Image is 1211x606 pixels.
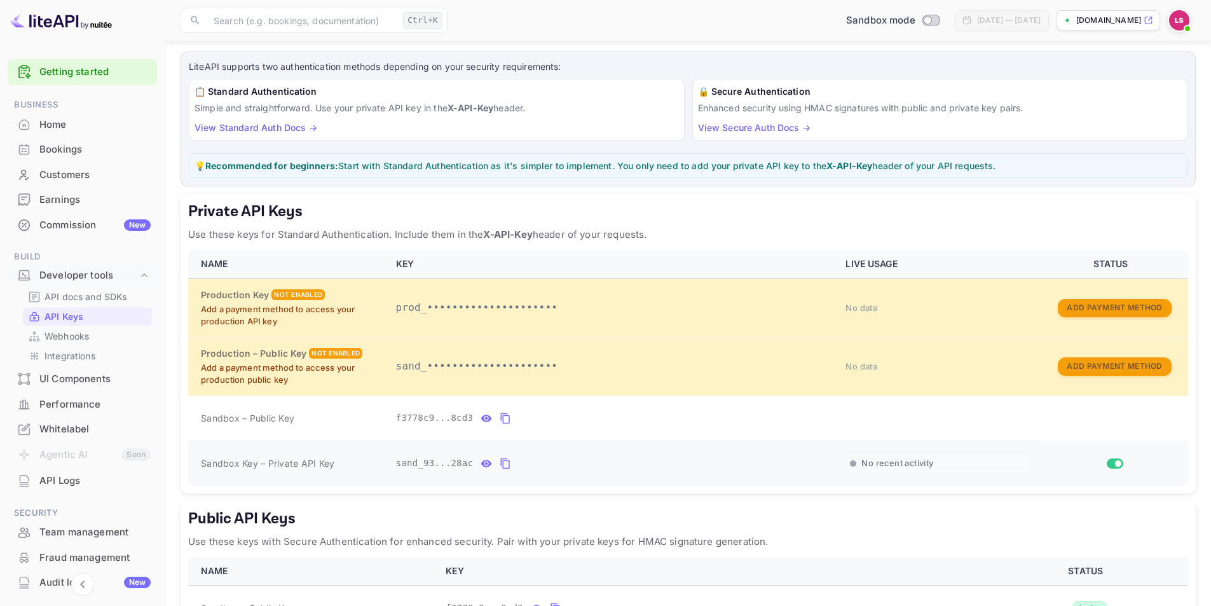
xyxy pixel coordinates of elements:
th: LIVE USAGE [838,250,1038,279]
span: Sandbox mode [846,13,915,28]
span: Security [8,506,157,520]
p: Add a payment method to access your production public key [201,362,381,387]
strong: X-API-Key [483,228,532,240]
a: Customers [8,163,157,186]
div: Developer tools [8,265,157,287]
p: 💡 Start with Standard Authentication as it's simpler to implement. You only need to add your priv... [195,159,1182,172]
div: UI Components [39,372,151,387]
p: Use these keys with Secure Authentication for enhanced security. Pair with your private keys for ... [188,534,1188,549]
input: Search (e.g. bookings, documentation) [206,8,398,33]
th: STATUS [1038,250,1188,279]
div: Bookings [39,142,151,157]
a: API Keys [28,310,147,323]
h5: Public API Keys [188,509,1188,529]
a: View Secure Auth Docs → [698,122,811,133]
a: Team management [8,520,157,544]
div: Not enabled [309,348,362,359]
div: API Keys [23,307,152,326]
div: Switch to Production mode [841,13,945,28]
p: [DOMAIN_NAME] [1076,15,1141,26]
a: Add Payment Method [1058,301,1171,312]
div: Customers [39,168,151,182]
div: Team management [39,525,151,540]
p: Enhanced security using HMAC signatures with public and private key pairs. [698,101,1182,114]
a: Earnings [8,188,157,211]
th: STATUS [988,557,1188,586]
a: Webhooks [28,329,147,343]
div: Webhooks [23,327,152,345]
button: Add Payment Method [1058,299,1171,317]
th: NAME [188,557,438,586]
a: Whitelabel [8,417,157,441]
p: prod_••••••••••••••••••••• [396,300,831,315]
div: Integrations [23,347,152,365]
p: sand_••••••••••••••••••••• [396,359,831,374]
span: f3778c9...8cd3 [396,411,474,425]
span: Sandbox – Public Key [201,411,294,425]
a: API Logs [8,469,157,492]
p: Webhooks [44,329,89,343]
a: Getting started [39,65,151,79]
p: API Keys [44,310,83,323]
div: Home [8,113,157,137]
div: API Logs [8,469,157,493]
div: Whitelabel [39,422,151,437]
div: API Logs [39,474,151,488]
button: Add Payment Method [1058,357,1171,376]
p: Add a payment method to access your production API key [201,303,381,328]
a: Add Payment Method [1058,360,1171,371]
span: No data [845,303,877,313]
strong: Recommended for beginners: [205,160,338,171]
th: KEY [438,557,988,586]
p: LiteAPI supports two authentication methods depending on your security requirements: [189,60,1187,74]
div: Bookings [8,137,157,162]
table: private api keys table [188,250,1188,486]
div: Earnings [8,188,157,212]
strong: X-API-Key [448,102,493,113]
div: Getting started [8,59,157,85]
p: Integrations [44,349,95,362]
span: Business [8,98,157,112]
a: Integrations [28,349,147,362]
th: KEY [388,250,838,279]
a: Performance [8,392,157,416]
a: View Standard Auth Docs → [195,122,317,133]
div: API docs and SDKs [23,287,152,306]
div: CommissionNew [8,213,157,238]
div: Performance [8,392,157,417]
div: Fraud management [8,546,157,570]
a: UI Components [8,367,157,390]
div: New [124,577,151,588]
h6: 📋 Standard Authentication [195,85,679,99]
div: Home [39,118,151,132]
div: Earnings [39,193,151,207]
a: CommissionNew [8,213,157,237]
p: API docs and SDKs [44,290,127,303]
img: LiteAPI logo [10,10,112,31]
div: [DATE] — [DATE] [977,15,1041,26]
img: Lior S. [1169,10,1189,31]
a: Bookings [8,137,157,161]
div: New [124,219,151,231]
div: Audit logs [39,575,151,590]
span: Build [8,250,157,264]
a: API docs and SDKs [28,290,147,303]
div: Customers [8,163,157,188]
span: No recent activity [861,458,933,469]
h6: 🔒 Secure Authentication [698,85,1182,99]
a: Audit logsNew [8,570,157,594]
p: Use these keys for Standard Authentication. Include them in the header of your requests. [188,227,1188,242]
div: Developer tools [39,268,138,283]
p: Simple and straightforward. Use your private API key in the header. [195,101,679,114]
h5: Private API Keys [188,202,1188,222]
div: Audit logsNew [8,570,157,595]
h6: Production Key [201,288,269,302]
div: Performance [39,397,151,412]
th: NAME [188,250,388,279]
div: Not enabled [271,289,325,300]
a: Home [8,113,157,136]
strong: X-API-Key [826,160,872,171]
div: UI Components [8,367,157,392]
div: Team management [8,520,157,545]
a: Fraud management [8,546,157,569]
